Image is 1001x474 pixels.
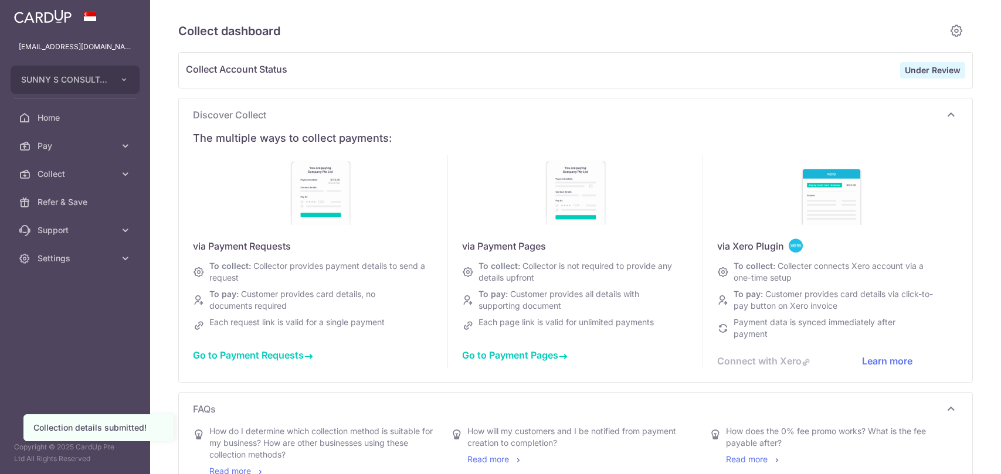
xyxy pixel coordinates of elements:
[540,155,610,225] img: discover-payment-pages-940d318898c69d434d935dddd9c2ffb4de86cb20fe041a80db9227a4a91428ac.jpg
[479,289,508,299] span: To pay:
[209,261,425,282] span: Collector provides payment details to send a request
[734,261,775,271] span: To collect:
[467,425,693,449] div: How will my customers and I be notified from payment creation to completion?
[38,168,115,180] span: Collect
[726,454,782,464] a: Read more
[734,289,763,299] span: To pay:
[38,112,115,124] span: Home
[209,317,385,327] span: Each request link is valid for a single payment
[462,349,568,361] a: Go to Payment Pages
[734,261,924,282] span: Collecter connects Xero account via a one-time setup
[209,425,435,461] div: How do I determine which collection method is suitable for my business? How are other businesses ...
[178,22,945,40] h5: Collect dashboard
[462,239,703,253] div: via Payment Pages
[193,108,944,122] span: Discover Collect
[38,196,115,208] span: Refer & Save
[209,289,375,311] span: Customer provides card details, no documents required
[467,454,523,464] a: Read more
[38,253,115,264] span: Settings
[285,155,355,225] img: discover-payment-requests-886a7fde0c649710a92187107502557eb2ad8374a8eb2e525e76f9e186b9ffba.jpg
[193,402,944,416] span: FAQs
[193,131,958,145] div: The multiple ways to collect payments:
[38,140,115,152] span: Pay
[726,425,951,449] div: How does the 0% fee promo works? What is the fee payable after?
[33,422,164,434] div: Collection details submitted!
[209,261,251,271] span: To collect:
[479,317,654,327] span: Each page link is valid for unlimited payments
[734,289,933,311] span: Customer provides card details via click-to-pay button on Xero invoice
[193,108,958,122] p: Discover Collect
[193,127,958,373] div: Discover Collect
[19,41,131,53] p: [EMAIL_ADDRESS][DOMAIN_NAME]
[479,289,639,311] span: Customer provides all details with supporting document
[21,74,108,86] span: SUNNY S CONSULTANCY
[193,239,447,253] div: via Payment Requests
[905,65,961,75] strong: Under Review
[789,238,803,253] img: <span class="translation_missing" title="translation missing: en.collect_dashboard.discover.cards...
[38,224,115,236] span: Support
[193,349,313,361] a: Go to Payment Requests
[479,261,520,271] span: To collect:
[717,239,958,253] div: via Xero Plugin
[193,402,958,416] p: FAQs
[796,155,866,225] img: discover-xero-sg-b5e0f4a20565c41d343697c4b648558ec96bb2b1b9ca64f21e4d1c2465932dfb.jpg
[209,289,239,299] span: To pay:
[186,62,900,79] span: Collect Account Status
[11,66,140,94] button: SUNNY S CONSULTANCY
[479,261,672,282] span: Collector is not required to provide any details upfront
[862,355,912,367] a: Learn more
[14,9,72,23] img: CardUp
[734,317,895,339] span: Payment data is synced immediately after payment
